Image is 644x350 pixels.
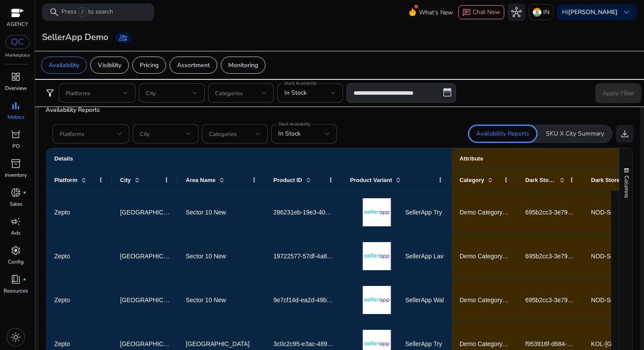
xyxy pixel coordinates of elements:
[278,129,301,138] span: In Stock
[284,80,317,86] mat-label: Stock Availability
[186,177,216,183] span: Area Name
[350,177,392,183] span: Product Variant
[120,296,184,304] span: [GEOGRAPHIC_DATA]
[568,8,618,16] b: [PERSON_NAME]
[273,253,382,260] span: 19722577-57df-4a8d-b796-63010977de
[460,209,511,216] span: Demo Category - 2
[11,187,21,198] span: donut_small
[11,158,21,169] span: inventory_2
[54,253,70,260] span: Zepto
[11,332,21,343] span: light_mode
[511,7,522,18] span: hub
[42,32,108,43] h3: SellerApp Demo
[228,61,258,70] p: Monitoring
[4,287,28,295] p: Resources
[120,209,184,216] span: [GEOGRAPHIC_DATA]
[405,291,558,309] span: SellerApp Walk In The [PERSON_NAME] Diffuser - 1 pc
[177,61,210,70] p: Assortment
[458,5,504,19] button: chatChat Now
[460,155,483,162] span: Attribute
[284,89,307,97] span: In Stock
[61,7,113,17] p: Press to search
[115,32,131,43] a: group_add
[10,39,25,46] img: QC-logo.svg
[98,61,121,70] p: Visibility
[405,204,542,221] span: SellerApp Try Me Giftset - Lavender - 1 set (5 pcs)
[186,296,226,304] span: Sector 10 New
[273,296,382,304] span: 9e7cf14d-ea2d-49ba-a943-b885b8339a
[54,209,70,216] span: Zepto
[525,177,556,183] span: Dark Store ID
[10,200,22,208] p: Sales
[140,61,159,70] p: Pricing
[525,209,640,216] span: 695b2cc3-3e79-4e8e-99dc-85ddfb90d256
[11,129,21,140] span: orders
[45,88,55,98] span: filter_alt
[54,340,70,347] span: Zepto
[621,7,632,18] span: keyboard_arrow_down
[11,245,21,256] span: settings
[120,253,184,260] span: [GEOGRAPHIC_DATA]
[5,171,27,179] p: Inventory
[473,8,500,16] span: Chat Now
[616,125,633,143] button: download
[5,84,27,92] p: Overview
[11,274,21,285] span: book_4
[533,8,541,17] img: in.svg
[476,129,529,138] p: Availability Reports
[525,253,640,260] span: 695b2cc3-3e79-4e8e-99dc-85ddfb90d256
[11,216,21,227] span: campaign
[462,8,471,17] span: chat
[525,296,640,304] span: 695b2cc3-3e79-4e8e-99dc-85ddfb90d256
[350,198,403,226] img: Product Image
[23,191,26,194] span: fiber_manual_record
[7,20,28,28] p: AGENCY
[273,340,379,347] span: 3c0c2c95-e3ac-4895-9891-5adfdfd12e
[273,177,302,183] span: Product ID
[49,61,79,70] p: Availability
[419,5,453,20] span: What's New
[12,142,20,150] p: PO
[273,209,382,216] span: 286231eb-19e3-40ec-aeaa-1ee29717bf
[54,155,73,162] span: Details
[120,177,131,183] span: City
[460,296,511,304] span: Demo Category - 3
[278,121,311,127] mat-label: Stock Availability
[405,247,567,265] span: SellerApp Lavender Luxury Incense Sticks | 20 Sticks - 1 pc
[543,4,549,20] p: IN
[562,9,618,15] p: Hi
[54,177,78,183] span: Platform
[11,100,21,111] span: bar_chart
[460,177,484,183] span: Category
[7,113,25,121] p: Metrics
[78,7,86,17] span: /
[186,253,226,260] span: Sector 10 New
[46,105,633,114] p: Availability Reports
[23,278,26,281] span: fiber_manual_record
[460,253,511,260] span: Demo Category - 3
[119,33,127,42] span: group_add
[508,4,525,21] button: hub
[186,209,226,216] span: Sector 10 New
[186,340,250,347] span: [GEOGRAPHIC_DATA]
[11,71,21,82] span: dashboard
[350,242,403,270] img: Product Image
[49,7,60,18] span: search
[54,296,70,304] span: Zepto
[546,129,604,138] p: SKU X City Summary
[525,340,637,347] span: f953916f-d684-447e-b750-c1f4ca34bc33
[591,177,637,183] span: Dark Store Name
[8,258,24,266] p: Config
[619,129,630,139] span: download
[350,286,403,314] img: Product Image
[120,340,184,347] span: [GEOGRAPHIC_DATA]
[623,175,630,198] span: Columns
[11,229,21,237] p: Ads
[5,52,30,59] p: Marketplace
[460,340,511,347] span: Demo Category - 2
